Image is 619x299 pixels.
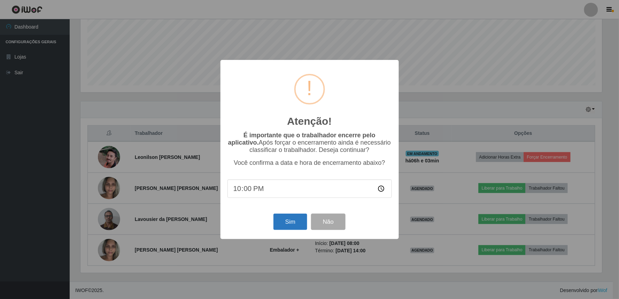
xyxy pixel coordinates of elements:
b: É importante que o trabalhador encerre pelo aplicativo. [228,132,376,146]
button: Sim [273,214,307,230]
button: Não [311,214,346,230]
p: Após forçar o encerramento ainda é necessário classificar o trabalhador. Deseja continuar? [227,132,392,154]
h2: Atenção! [287,115,332,128]
p: Você confirma a data e hora de encerramento abaixo? [227,159,392,167]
